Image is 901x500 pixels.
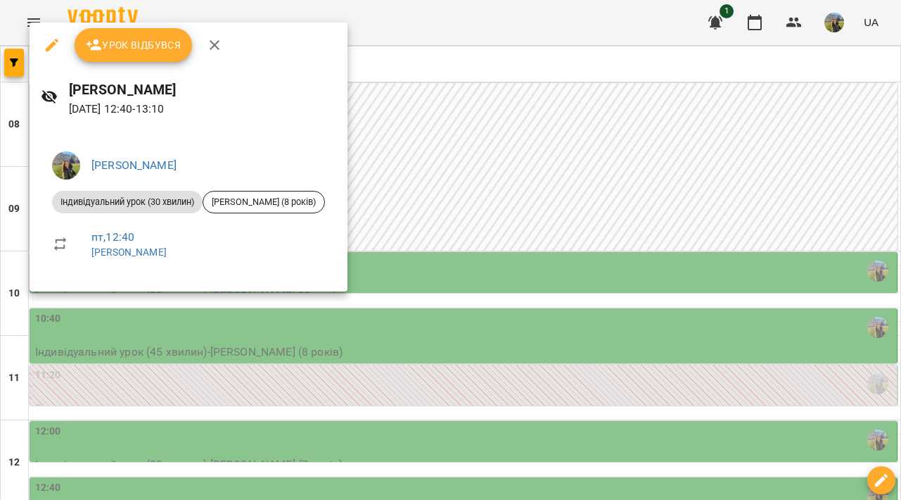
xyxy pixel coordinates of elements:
span: Урок відбувся [86,37,181,54]
h6: [PERSON_NAME] [69,79,336,101]
img: f0a73d492ca27a49ee60cd4b40e07bce.jpeg [52,151,80,180]
span: [PERSON_NAME] (8 років) [203,196,324,208]
p: [DATE] 12:40 - 13:10 [69,101,336,118]
a: пт , 12:40 [91,230,134,244]
span: Індивідуальний урок (30 хвилин) [52,196,203,208]
a: [PERSON_NAME] [91,158,177,172]
div: [PERSON_NAME] (8 років) [203,191,325,213]
a: [PERSON_NAME] [91,246,167,258]
button: Урок відбувся [75,28,193,62]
